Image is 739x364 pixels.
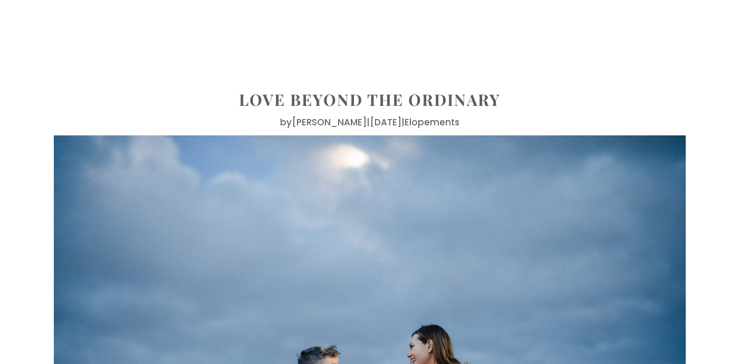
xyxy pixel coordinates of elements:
p: by | | [54,115,686,130]
a: [PERSON_NAME] [292,116,367,129]
span: [DATE] [370,116,401,129]
a: Elopements [405,116,459,129]
a: Love Beyond the Ordinary [239,89,501,110]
